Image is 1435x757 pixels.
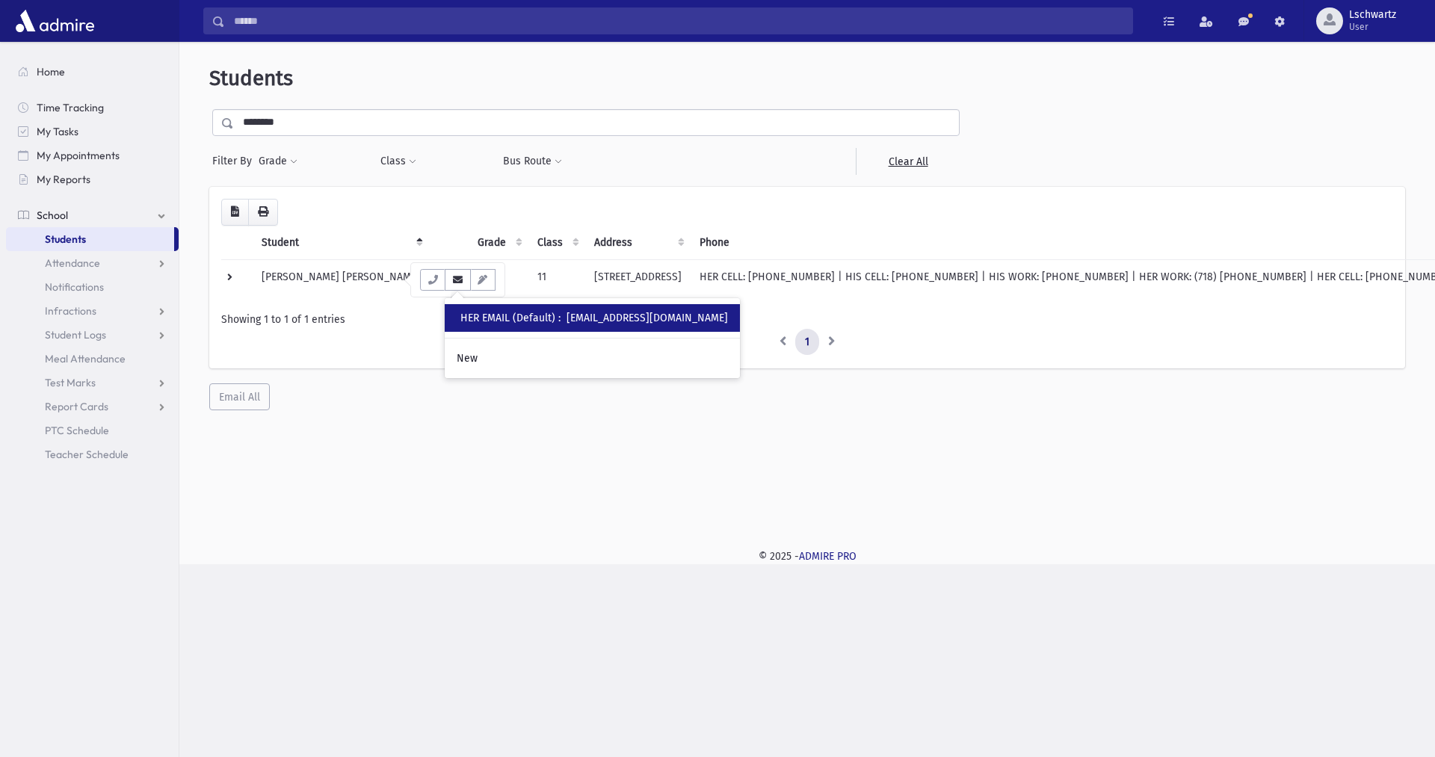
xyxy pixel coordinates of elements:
[6,227,174,251] a: Students
[856,148,960,175] a: Clear All
[6,395,179,418] a: Report Cards
[6,203,179,227] a: School
[221,312,1393,327] div: Showing 1 to 1 of 1 entries
[209,383,270,410] button: Email All
[6,323,179,347] a: Student Logs
[799,550,857,563] a: ADMIRE PRO
[37,149,120,162] span: My Appointments
[45,280,104,294] span: Notifications
[203,549,1411,564] div: © 2025 -
[469,259,528,300] td: 11
[795,329,819,356] a: 1
[45,328,106,342] span: Student Logs
[253,226,429,260] th: Student: activate to sort column descending
[45,352,126,365] span: Meal Attendance
[45,424,109,437] span: PTC Schedule
[212,153,258,169] span: Filter By
[6,275,179,299] a: Notifications
[380,148,417,175] button: Class
[6,96,179,120] a: Time Tracking
[528,226,585,260] th: Class: activate to sort column ascending
[6,347,179,371] a: Meal Attendance
[45,376,96,389] span: Test Marks
[209,66,293,90] span: Students
[225,7,1132,34] input: Search
[45,448,129,461] span: Teacher Schedule
[45,256,100,270] span: Attendance
[45,232,86,246] span: Students
[221,199,249,226] button: CSV
[470,269,496,291] button: Email Templates
[248,199,278,226] button: Print
[585,259,691,300] td: [STREET_ADDRESS]
[6,371,179,395] a: Test Marks
[469,226,528,260] th: Grade: activate to sort column ascending
[6,167,179,191] a: My Reports
[6,120,179,143] a: My Tasks
[1349,21,1396,33] span: User
[502,148,563,175] button: Bus Route
[37,65,65,78] span: Home
[258,148,298,175] button: Grade
[6,442,179,466] a: Teacher Schedule
[445,344,740,372] a: New
[45,400,108,413] span: Report Cards
[37,125,78,138] span: My Tasks
[37,208,68,222] span: School
[6,60,179,84] a: Home
[37,173,90,186] span: My Reports
[528,259,585,300] td: 11
[37,101,104,114] span: Time Tracking
[1349,9,1396,21] span: Lschwartz
[6,143,179,167] a: My Appointments
[460,310,728,326] div: HER EMAIL (Default)
[12,6,98,36] img: AdmirePro
[567,312,728,324] a: [EMAIL_ADDRESS][DOMAIN_NAME]
[6,418,179,442] a: PTC Schedule
[6,299,179,323] a: Infractions
[558,312,561,324] span: :
[253,259,429,300] td: [PERSON_NAME] [PERSON_NAME]
[45,304,96,318] span: Infractions
[6,251,179,275] a: Attendance
[585,226,691,260] th: Address: activate to sort column ascending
